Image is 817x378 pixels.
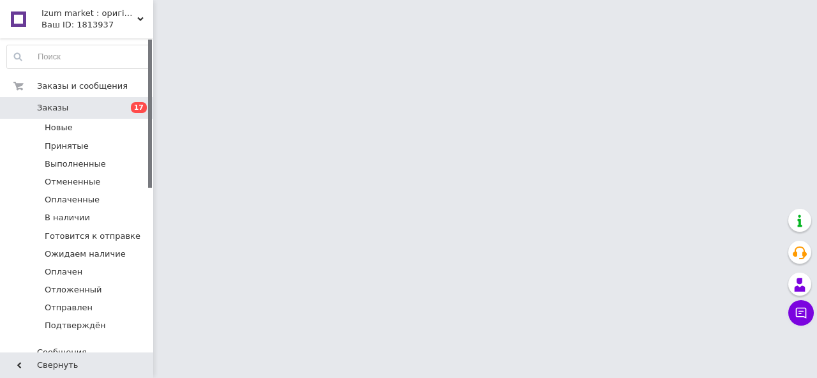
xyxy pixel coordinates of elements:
span: Выполненные [45,158,106,170]
span: Заказы и сообщения [37,80,128,92]
span: Оплачен [45,266,82,278]
span: Отложенный [45,284,102,296]
span: Ожидаем наличие [45,248,126,260]
span: Оплаченные [45,194,100,206]
button: Чат с покупателем [788,300,814,326]
span: Izum market : оригінальні подарунки | Lumdom : декор та дизайн [41,8,137,19]
span: Готовится к отправке [45,231,140,242]
span: 17 [131,102,147,113]
span: Сообщения [37,347,87,358]
span: Подтверждён [45,320,105,331]
div: Ваш ID: 1813937 [41,19,153,31]
span: Заказы [37,102,68,114]
span: Принятые [45,140,89,152]
span: В наличии [45,212,90,223]
span: Отправлен [45,302,93,314]
span: Отмененные [45,176,100,188]
input: Поиск [7,45,150,68]
span: Новые [45,122,73,133]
